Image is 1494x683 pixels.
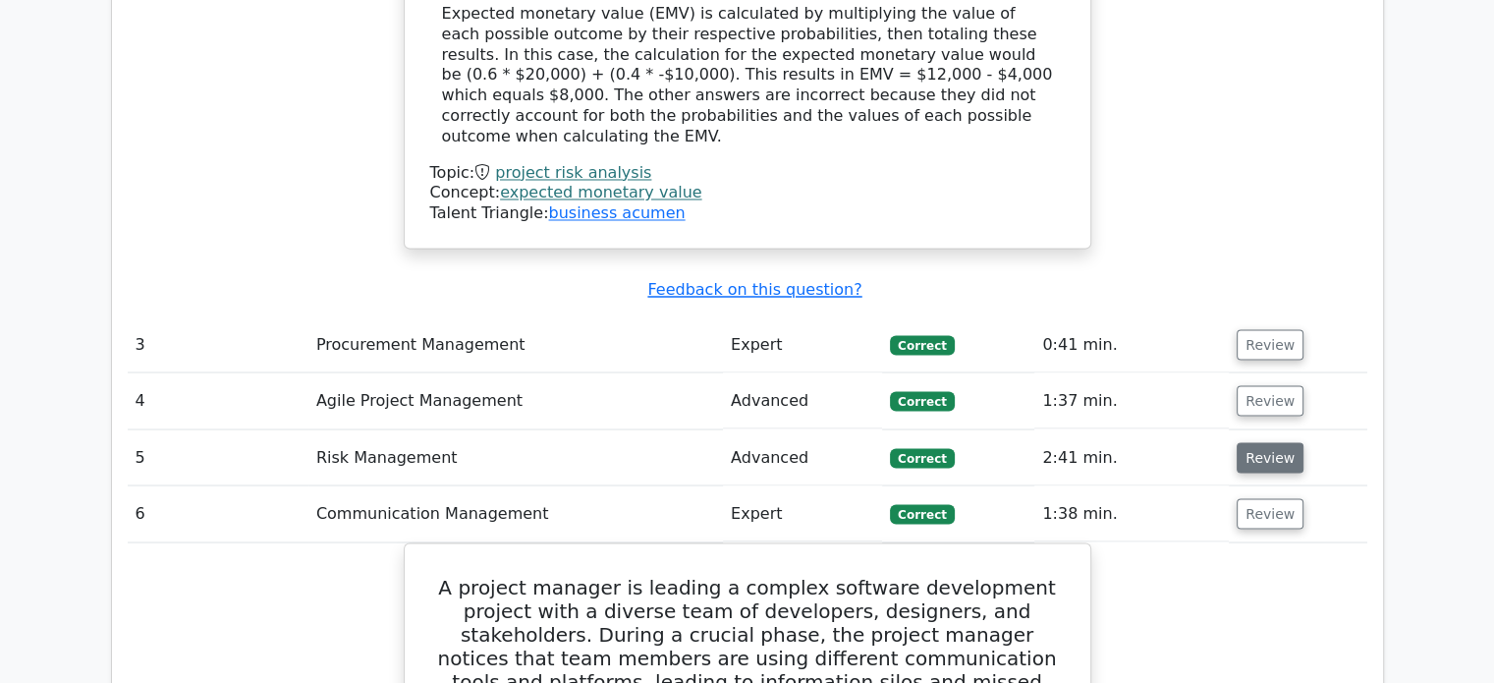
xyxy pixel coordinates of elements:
[430,163,1065,224] div: Talent Triangle:
[890,448,954,468] span: Correct
[1034,429,1229,485] td: 2:41 min.
[1237,442,1303,473] button: Review
[500,183,701,201] a: expected monetary value
[430,183,1065,203] div: Concept:
[495,163,651,182] a: project risk analysis
[128,372,308,428] td: 4
[548,203,685,222] a: business acumen
[128,485,308,541] td: 6
[128,316,308,372] td: 3
[723,485,882,541] td: Expert
[308,485,723,541] td: Communication Management
[1034,485,1229,541] td: 1:38 min.
[890,335,954,355] span: Correct
[1237,498,1303,529] button: Review
[442,4,1053,147] div: Expected monetary value (EMV) is calculated by multiplying the value of each possible outcome by ...
[1237,329,1303,360] button: Review
[723,316,882,372] td: Expert
[1237,385,1303,416] button: Review
[723,372,882,428] td: Advanced
[890,391,954,411] span: Correct
[890,504,954,524] span: Correct
[1034,372,1229,428] td: 1:37 min.
[308,429,723,485] td: Risk Management
[430,163,1065,184] div: Topic:
[308,372,723,428] td: Agile Project Management
[1034,316,1229,372] td: 0:41 min.
[128,429,308,485] td: 5
[723,429,882,485] td: Advanced
[308,316,723,372] td: Procurement Management
[647,280,861,299] a: Feedback on this question?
